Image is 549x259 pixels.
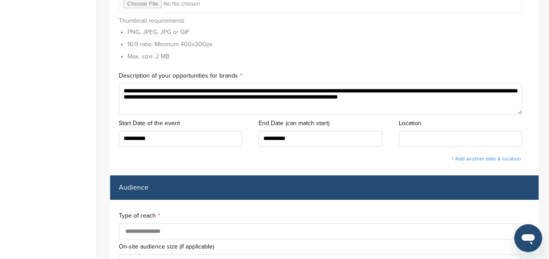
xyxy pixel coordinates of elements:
[119,73,530,79] label: Description of your opportunities for brands
[399,120,530,126] label: Location
[119,244,530,250] label: On-site audience size (if applicable)
[128,27,213,37] li: PNG, JPEG, JPG or GIF
[128,40,213,49] li: 16:9 ratio. Minimum 400x300px
[514,224,542,252] iframe: Button to launch messaging window
[128,52,213,61] li: Max. size: 2 MB
[259,120,390,126] label: End Date (can match start)
[119,17,213,64] div: Thumbnail requirements
[119,213,530,219] label: Type of reach
[119,120,250,126] label: Start Date of the event
[119,184,148,191] label: Audience
[451,156,521,162] a: + Add another date & location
